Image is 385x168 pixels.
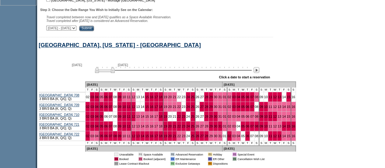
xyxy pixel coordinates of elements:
[282,124,286,128] a: 14
[118,105,121,109] a: 09
[95,124,99,128] a: 04
[232,115,236,118] a: 03
[254,67,259,73] img: Next
[186,115,190,118] a: 24
[205,124,208,128] a: 28
[150,95,153,99] a: 16
[100,124,103,128] a: 05
[86,115,89,118] a: 02
[164,134,167,138] a: 19
[236,124,240,128] a: 04
[104,105,108,109] a: 06
[39,92,86,102] td: 3 BR/3 BA (K, Q/Q, Q)
[236,95,240,99] a: 04
[196,115,199,118] a: 26
[195,88,200,92] td: S
[141,115,144,118] a: 14
[159,124,163,128] a: 18
[39,113,79,116] a: [GEOGRAPHIC_DATA] 710
[109,115,112,118] a: 07
[136,88,140,92] td: M
[282,95,286,99] a: 14
[223,115,226,118] a: 01
[292,105,295,109] a: 16
[177,105,181,109] a: 22
[86,141,90,145] td: T
[113,95,117,99] a: 08
[100,105,103,109] a: 05
[264,88,268,92] td: M
[149,88,154,92] td: T
[273,124,277,128] a: 12
[250,105,254,109] a: 07
[246,105,249,109] a: 06
[39,121,86,131] td: 3 BR/3 BA (K, Q/Q, Q)
[122,88,127,92] td: F
[136,124,140,128] a: 13
[191,95,194,99] a: 25
[86,88,90,92] td: T
[113,115,117,118] a: 08
[39,93,79,97] a: [GEOGRAPHIC_DATA] 708
[132,115,135,118] a: 12
[214,105,217,109] a: 30
[191,115,194,118] a: 25
[218,124,222,128] a: 31
[132,134,135,138] a: 12
[168,134,172,138] a: 20
[236,105,240,109] a: 04
[109,134,112,138] a: 07
[86,81,222,88] td: [DATE]
[159,115,163,118] a: 18
[131,88,136,92] td: S
[278,95,281,99] a: 13
[136,134,140,138] a: 13
[90,134,94,138] a: 03
[86,124,89,128] a: 02
[186,95,190,99] a: 24
[168,95,172,99] a: 20
[100,88,104,92] td: S
[39,131,86,141] td: 3 BR/3 BA (K, Q/Q, Q)
[177,134,181,138] a: 22
[260,124,263,128] a: 09
[196,95,199,99] a: 26
[273,115,277,118] a: 12
[264,115,268,118] a: 10
[273,134,277,138] a: 12
[236,115,240,118] a: 04
[117,88,122,92] td: T
[292,134,295,138] a: 16
[39,112,86,121] td: 3 BR/3 BA (K, Q/Q, Q)
[255,115,258,118] a: 08
[200,124,204,128] a: 27
[268,115,272,118] a: 11
[132,105,135,109] a: 12
[250,88,254,92] td: F
[200,115,204,118] a: 27
[223,134,226,138] a: 01
[118,115,121,118] a: 09
[173,134,176,138] a: 21
[241,105,245,109] a: 05
[109,95,112,99] a: 07
[254,88,259,92] td: S
[136,95,140,99] a: 13
[264,124,268,128] a: 10
[191,105,194,109] a: 25
[241,124,245,128] a: 05
[113,105,117,109] a: 08
[100,134,103,138] a: 05
[181,88,186,92] td: T
[196,124,199,128] a: 26
[209,124,213,128] a: 29
[205,95,208,99] a: 28
[182,105,185,109] a: 23
[228,134,231,138] a: 02
[127,115,131,118] a: 11
[168,105,172,109] a: 20
[209,105,213,109] a: 29
[118,95,121,99] a: 09
[100,95,103,99] a: 05
[292,124,295,128] a: 16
